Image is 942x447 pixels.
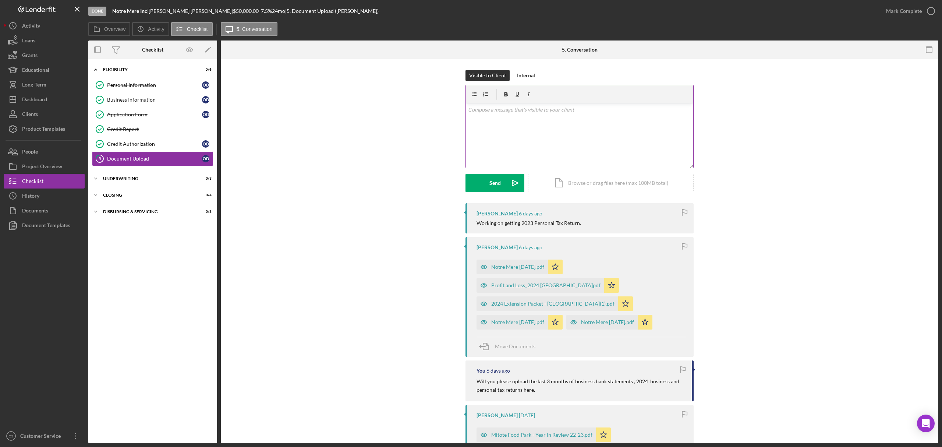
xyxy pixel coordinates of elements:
div: O D [202,155,209,162]
button: Dashboard [4,92,85,107]
button: Move Documents [477,337,543,356]
div: Mitote Food Park - Year In Review 22-23.pdf [491,432,592,438]
a: Credit AuthorizationOD [92,137,213,151]
span: Move Documents [495,343,535,349]
button: Checklist [4,174,85,189]
div: Business Information [107,97,202,103]
a: Credit Report [92,122,213,137]
div: Clients [22,107,38,123]
div: Eligibility [103,67,193,72]
time: 2025-02-11 21:56 [519,412,535,418]
time: 2025-08-12 20:33 [519,244,542,250]
label: Checklist [187,26,208,32]
button: CSCustomer Service [4,429,85,443]
div: Application Form [107,112,202,117]
a: Long-Term [4,77,85,92]
div: Notre Mere [DATE].pdf [581,319,634,325]
div: Checklist [142,47,163,53]
div: [PERSON_NAME] [477,244,518,250]
div: Customer Service [18,429,66,445]
button: History [4,189,85,203]
div: Notre Mere [DATE].pdf [491,319,544,325]
a: Application FormOD [92,107,213,122]
div: History [22,189,39,205]
div: Profit and Loss_2024 [GEOGRAPHIC_DATA]pdf [491,282,601,288]
label: Overview [104,26,125,32]
button: Mark Complete [879,4,938,18]
button: Visible to Client [465,70,510,81]
div: O D [202,140,209,148]
time: 2025-08-12 16:52 [486,368,510,374]
button: Send [465,174,524,192]
div: O D [202,81,209,89]
div: Checklist [22,174,43,190]
button: Document Templates [4,218,85,233]
div: Working on getting 2023 Personal Tax Return. [477,220,581,226]
div: Send [489,174,501,192]
div: Visible to Client [469,70,506,81]
label: 5. Conversation [237,26,273,32]
div: O D [202,96,209,103]
button: Notre Mere [DATE].pdf [566,315,652,330]
div: [PERSON_NAME] [PERSON_NAME] | [149,8,233,14]
a: Personal InformationOD [92,78,213,92]
div: Long-Term [22,77,46,94]
a: Business InformationOD [92,92,213,107]
button: Product Templates [4,122,85,136]
div: [PERSON_NAME] [477,211,518,217]
div: Documents [22,203,48,220]
b: Notre Mere Inc [112,8,147,14]
button: Internal [513,70,539,81]
button: Notre Mere [DATE].pdf [477,315,563,330]
div: People [22,144,38,161]
time: 2025-08-12 20:34 [519,211,542,217]
button: 2024 Extension Packet - [GEOGRAPHIC_DATA](1).pdf [477,296,633,311]
button: Overview [88,22,130,36]
button: Notre Mere [DATE].pdf [477,260,563,274]
div: 5. Conversation [562,47,598,53]
button: 5. Conversation [221,22,277,36]
div: Project Overview [22,159,62,176]
a: Documents [4,203,85,218]
div: Dashboard [22,92,47,109]
div: Grants [22,48,38,64]
button: Educational [4,63,85,77]
div: Educational [22,63,49,79]
div: | 5. Document Upload ([PERSON_NAME]) [285,8,379,14]
div: Personal Information [107,82,202,88]
tspan: 5 [99,156,101,161]
button: Clients [4,107,85,122]
div: 2024 Extension Packet - [GEOGRAPHIC_DATA](1).pdf [491,301,615,307]
div: [PERSON_NAME] [477,412,518,418]
button: Activity [132,22,169,36]
div: Product Templates [22,122,65,138]
button: Activity [4,18,85,33]
button: Loans [4,33,85,48]
div: $50,000.00 [233,8,261,14]
div: | [112,8,149,14]
div: 0 / 3 [198,176,212,181]
div: 0 / 3 [198,210,212,214]
div: Closing [103,193,193,197]
div: Loans [22,33,35,50]
div: Credit Report [107,126,213,132]
div: Done [88,7,106,16]
button: Grants [4,48,85,63]
text: CS [8,434,13,438]
button: Project Overview [4,159,85,174]
div: Mark Complete [886,4,922,18]
div: 0 / 4 [198,193,212,197]
div: O D [202,111,209,118]
div: Activity [22,18,40,35]
div: Internal [517,70,535,81]
a: People [4,144,85,159]
div: Notre Mere [DATE].pdf [491,264,544,270]
div: Document Upload [107,156,202,162]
